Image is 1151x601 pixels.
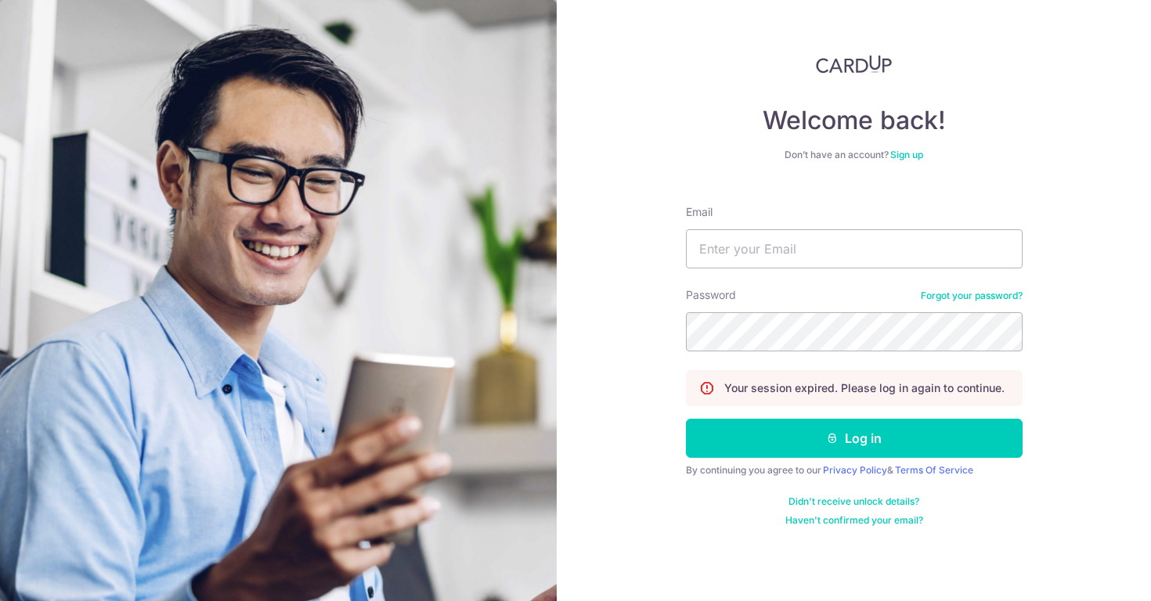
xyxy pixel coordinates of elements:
[686,464,1023,477] div: By continuing you agree to our &
[816,55,893,74] img: CardUp Logo
[921,290,1023,302] a: Forgot your password?
[686,419,1023,458] button: Log in
[686,149,1023,161] div: Don’t have an account?
[823,464,887,476] a: Privacy Policy
[890,149,923,160] a: Sign up
[686,229,1023,268] input: Enter your Email
[724,380,1005,396] p: Your session expired. Please log in again to continue.
[686,105,1023,136] h4: Welcome back!
[785,514,923,527] a: Haven't confirmed your email?
[895,464,973,476] a: Terms Of Service
[686,287,736,303] label: Password
[788,495,919,508] a: Didn't receive unlock details?
[686,204,713,220] label: Email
